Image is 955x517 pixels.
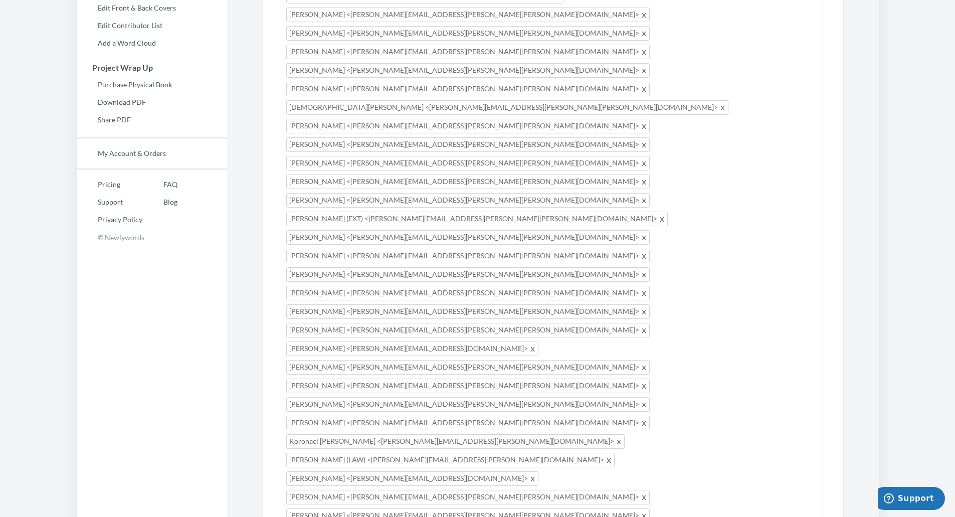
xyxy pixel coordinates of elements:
[142,195,177,210] a: Blog
[77,18,227,33] a: Edit Contributor List
[286,341,538,356] span: [PERSON_NAME] <[PERSON_NAME][EMAIL_ADDRESS][DOMAIN_NAME]>
[77,212,142,227] a: Privacy Policy
[286,100,728,115] span: [DEMOGRAPHIC_DATA][PERSON_NAME] <[PERSON_NAME][EMAIL_ADDRESS][PERSON_NAME][PERSON_NAME][DOMAIN_NA...
[286,249,650,263] span: [PERSON_NAME] <[PERSON_NAME][EMAIL_ADDRESS][PERSON_NAME][PERSON_NAME][DOMAIN_NAME]>
[286,63,650,78] span: [PERSON_NAME] <[PERSON_NAME][EMAIL_ADDRESS][PERSON_NAME][PERSON_NAME][DOMAIN_NAME]>
[286,175,650,189] span: [PERSON_NAME] <[PERSON_NAME][EMAIL_ADDRESS][PERSON_NAME][PERSON_NAME][DOMAIN_NAME]>
[77,177,142,192] a: Pricing
[286,8,650,22] span: [PERSON_NAME] <[PERSON_NAME][EMAIL_ADDRESS][PERSON_NAME][PERSON_NAME][DOMAIN_NAME]>
[286,119,650,133] span: [PERSON_NAME] <[PERSON_NAME][EMAIL_ADDRESS][PERSON_NAME][PERSON_NAME][DOMAIN_NAME]>
[286,286,650,300] span: [PERSON_NAME] <[PERSON_NAME][EMAIL_ADDRESS][PERSON_NAME][PERSON_NAME][DOMAIN_NAME]>
[286,82,650,96] span: [PERSON_NAME] <[PERSON_NAME][EMAIL_ADDRESS][PERSON_NAME][PERSON_NAME][DOMAIN_NAME]>
[286,434,625,449] span: Koronaci [PERSON_NAME] <[PERSON_NAME][EMAIL_ADDRESS][PERSON_NAME][DOMAIN_NAME]>
[286,137,650,152] span: [PERSON_NAME] <[PERSON_NAME][EMAIL_ADDRESS][PERSON_NAME][PERSON_NAME][DOMAIN_NAME]>
[286,397,650,412] span: [PERSON_NAME] <[PERSON_NAME][EMAIL_ADDRESS][PERSON_NAME][PERSON_NAME][DOMAIN_NAME]>
[286,156,650,170] span: [PERSON_NAME] <[PERSON_NAME][EMAIL_ADDRESS][PERSON_NAME][PERSON_NAME][DOMAIN_NAME]>
[286,490,650,504] span: [PERSON_NAME] <[PERSON_NAME][EMAIL_ADDRESS][PERSON_NAME][PERSON_NAME][DOMAIN_NAME]>
[77,146,227,161] a: My Account & Orders
[142,177,177,192] a: FAQ
[286,304,650,319] span: [PERSON_NAME] <[PERSON_NAME][EMAIL_ADDRESS][PERSON_NAME][PERSON_NAME][DOMAIN_NAME]>
[286,471,538,486] span: [PERSON_NAME] <[PERSON_NAME][EMAIL_ADDRESS][DOMAIN_NAME]>
[77,77,227,92] a: Purchase Physical Book
[286,379,650,393] span: [PERSON_NAME] <[PERSON_NAME][EMAIL_ADDRESS][PERSON_NAME][PERSON_NAME][DOMAIN_NAME]>
[77,95,227,110] a: Download PDF
[77,1,227,16] a: Edit Front & Back Covers
[286,26,650,41] span: [PERSON_NAME] <[PERSON_NAME][EMAIL_ADDRESS][PERSON_NAME][PERSON_NAME][DOMAIN_NAME]>
[286,360,650,375] span: [PERSON_NAME] <[PERSON_NAME][EMAIL_ADDRESS][PERSON_NAME][PERSON_NAME][DOMAIN_NAME]>
[77,195,142,210] a: Support
[77,112,227,127] a: Share PDF
[286,267,650,282] span: [PERSON_NAME] <[PERSON_NAME][EMAIL_ADDRESS][PERSON_NAME][PERSON_NAME][DOMAIN_NAME]>
[77,230,227,245] p: © Newlywords
[77,36,227,51] a: Add a Word Cloud
[286,323,650,337] span: [PERSON_NAME] <[PERSON_NAME][EMAIL_ADDRESS][PERSON_NAME][PERSON_NAME][DOMAIN_NAME]>
[77,63,227,72] h3: Project Wrap Up
[286,193,650,208] span: [PERSON_NAME] <[PERSON_NAME][EMAIL_ADDRESS][PERSON_NAME][PERSON_NAME][DOMAIN_NAME]>
[286,212,668,226] span: [PERSON_NAME] (EXT) <[PERSON_NAME][EMAIL_ADDRESS][PERSON_NAME][PERSON_NAME][DOMAIN_NAME]>
[286,416,650,430] span: [PERSON_NAME] <[PERSON_NAME][EMAIL_ADDRESS][PERSON_NAME][PERSON_NAME][DOMAIN_NAME]>
[878,487,945,512] iframe: Opens a widget where you can chat to one of our agents
[286,453,615,467] span: [PERSON_NAME] (LAW) <[PERSON_NAME][EMAIL_ADDRESS][PERSON_NAME][DOMAIN_NAME]>
[286,230,650,245] span: [PERSON_NAME] <[PERSON_NAME][EMAIL_ADDRESS][PERSON_NAME][PERSON_NAME][DOMAIN_NAME]>
[286,45,650,59] span: [PERSON_NAME] <[PERSON_NAME][EMAIL_ADDRESS][PERSON_NAME][PERSON_NAME][DOMAIN_NAME]>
